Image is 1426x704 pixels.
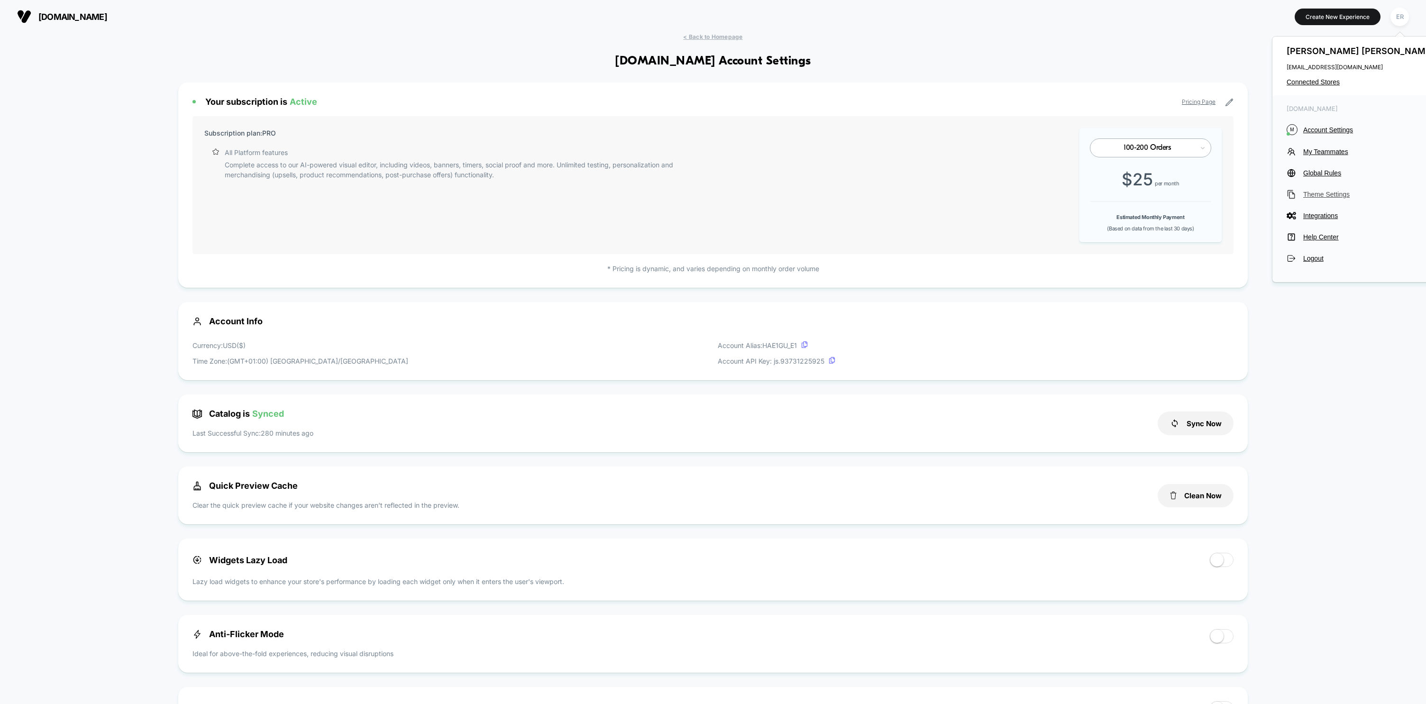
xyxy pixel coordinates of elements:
[192,356,408,366] p: Time Zone: (GMT+01:00) [GEOGRAPHIC_DATA]/[GEOGRAPHIC_DATA]
[192,500,459,510] p: Clear the quick preview cache if your website changes aren’t reflected in the preview.
[718,340,835,350] p: Account Alias: HAE1GU_E1
[204,128,276,138] p: Subscription plan: PRO
[290,97,317,107] span: Active
[718,356,835,366] p: Account API Key: js. 93731225925
[192,316,1234,326] span: Account Info
[1155,180,1179,187] span: per month
[38,12,107,22] span: [DOMAIN_NAME]
[192,576,1234,586] p: Lazy load widgets to enhance your store's performance by loading each widget only when it enters ...
[683,33,742,40] span: < Back to Homepage
[1388,7,1412,27] button: ER
[615,55,811,68] h1: [DOMAIN_NAME] Account Settings
[1122,169,1152,189] span: $ 25
[17,9,31,24] img: Visually logo
[192,481,298,491] span: Quick Preview Cache
[192,428,313,438] p: Last Successful Sync: 280 minutes ago
[192,555,287,565] span: Widgets Lazy Load
[14,9,110,24] button: [DOMAIN_NAME]
[1158,484,1234,507] button: Clean Now
[252,409,284,419] span: Synced
[1116,214,1184,220] b: Estimated Monthly Payment
[192,340,408,350] p: Currency: USD ( $ )
[225,160,708,180] p: Complete access to our AI-powered visual editor, including videos, banners, timers, social proof ...
[205,97,317,107] span: Your subscription is
[192,629,284,639] span: Anti-Flicker Mode
[192,409,284,419] span: Catalog is
[1287,124,1298,135] i: M
[1158,411,1234,435] button: Sync Now
[1390,8,1409,26] div: ER
[1107,225,1194,232] span: (Based on data from the last 30 days)
[225,147,288,157] p: All Platform features
[1295,9,1380,25] button: Create New Experience
[1101,144,1194,153] div: 100-200 Orders
[1182,98,1216,105] a: Pricing Page
[192,264,1234,274] p: * Pricing is dynamic, and varies depending on monthly order volume
[192,649,393,658] p: Ideal for above-the-fold experiences, reducing visual disruptions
